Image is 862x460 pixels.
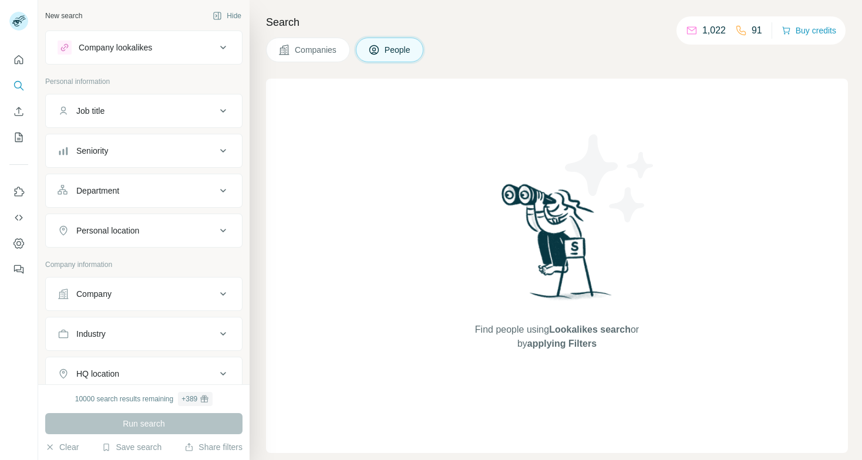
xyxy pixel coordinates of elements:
div: Company [76,288,112,300]
div: Job title [76,105,105,117]
p: 91 [752,23,762,38]
span: Find people using or by [463,323,651,351]
button: Quick start [9,49,28,70]
button: Share filters [184,441,243,453]
div: Seniority [76,145,108,157]
button: Personal location [46,217,242,245]
div: New search [45,11,82,21]
div: Industry [76,328,106,340]
button: HQ location [46,360,242,388]
span: applying Filters [527,339,597,349]
div: Personal location [76,225,139,236]
button: Hide [204,7,250,25]
button: Use Surfe on LinkedIn [9,181,28,202]
p: 1,022 [702,23,726,38]
span: Companies [295,44,338,56]
button: Feedback [9,259,28,280]
div: + 389 [181,394,197,404]
div: Department [76,185,119,197]
button: My lists [9,127,28,148]
button: Department [46,177,242,205]
button: Save search [102,441,161,453]
button: Industry [46,320,242,348]
button: Clear [45,441,79,453]
div: Company lookalikes [79,42,152,53]
img: Surfe Illustration - Woman searching with binoculars [496,181,618,312]
button: Use Surfe API [9,207,28,228]
button: Search [9,75,28,96]
button: Buy credits [782,22,836,39]
div: HQ location [76,368,119,380]
span: Lookalikes search [549,324,631,334]
button: Dashboard [9,233,28,254]
button: Company [46,280,242,308]
button: Enrich CSV [9,101,28,122]
span: People [385,44,412,56]
button: Seniority [46,137,242,165]
button: Job title [46,97,242,125]
button: Company lookalikes [46,33,242,62]
img: Surfe Illustration - Stars [557,126,663,231]
h4: Search [266,14,848,31]
div: 10000 search results remaining [75,392,213,406]
p: Personal information [45,76,243,87]
p: Company information [45,259,243,270]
